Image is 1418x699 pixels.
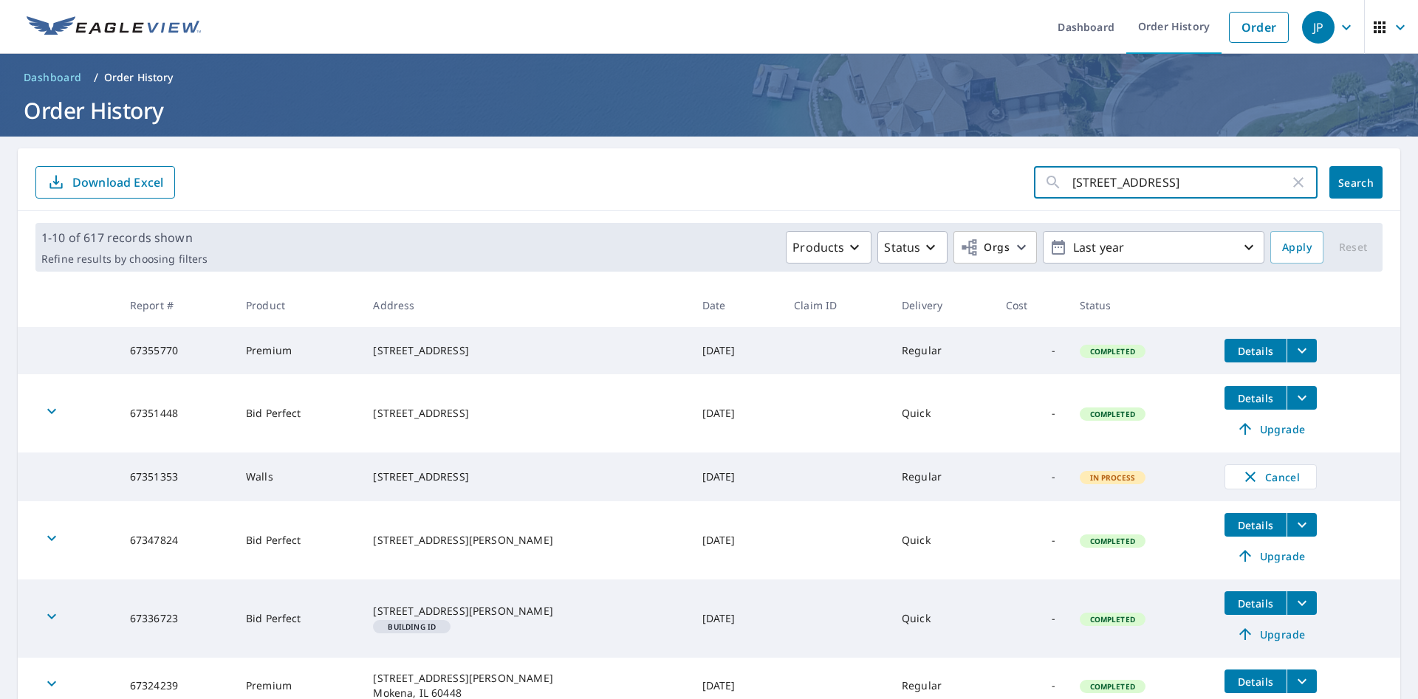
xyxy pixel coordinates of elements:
[1067,235,1240,261] p: Last year
[691,327,782,374] td: [DATE]
[1225,417,1317,441] a: Upgrade
[1225,339,1287,362] button: detailsBtn-67355770
[1225,669,1287,693] button: detailsBtn-67324239
[1081,536,1144,546] span: Completed
[41,229,208,247] p: 1-10 of 617 records shown
[890,283,994,327] th: Delivery
[234,452,361,501] td: Walls
[691,501,782,579] td: [DATE]
[691,283,782,327] th: Date
[1225,622,1317,646] a: Upgrade
[24,70,82,85] span: Dashboard
[1225,513,1287,537] button: detailsBtn-67347824
[118,327,234,374] td: 67355770
[1282,238,1312,257] span: Apply
[994,579,1068,658] td: -
[373,343,678,358] div: [STREET_ADDRESS]
[35,166,175,199] button: Download Excel
[1233,625,1308,643] span: Upgrade
[361,283,690,327] th: Address
[1233,547,1308,565] span: Upgrade
[890,327,994,374] td: Regular
[994,327,1068,374] td: -
[1233,420,1308,438] span: Upgrade
[782,283,890,327] th: Claim ID
[1229,12,1289,43] a: Order
[994,283,1068,327] th: Cost
[104,70,174,85] p: Order History
[373,533,678,548] div: [STREET_ADDRESS][PERSON_NAME]
[118,452,234,501] td: 67351353
[786,231,871,264] button: Products
[1225,464,1317,489] button: Cancel
[691,579,782,658] td: [DATE]
[792,238,844,256] p: Products
[890,452,994,501] td: Regular
[1329,166,1383,199] button: Search
[1225,591,1287,615] button: detailsBtn-67336723
[27,16,201,38] img: EV Logo
[994,374,1068,452] td: -
[1287,386,1317,410] button: filesDropdownBtn-67351448
[18,66,1400,89] nav: breadcrumb
[890,501,994,579] td: Quick
[118,501,234,579] td: 67347824
[1225,544,1317,568] a: Upgrade
[234,374,361,452] td: Bid Perfect
[1287,513,1317,537] button: filesDropdownBtn-67347824
[884,238,920,256] p: Status
[1081,681,1144,692] span: Completed
[234,501,361,579] td: Bid Perfect
[118,283,234,327] th: Report #
[1240,468,1301,486] span: Cancel
[94,69,98,86] li: /
[890,374,994,452] td: Quick
[1081,614,1144,624] span: Completed
[1287,591,1317,615] button: filesDropdownBtn-67336723
[1233,675,1278,689] span: Details
[1233,391,1278,405] span: Details
[1233,344,1278,358] span: Details
[1043,231,1264,264] button: Last year
[234,579,361,658] td: Bid Perfect
[1341,176,1371,190] span: Search
[234,327,361,374] td: Premium
[18,95,1400,125] h1: Order History
[994,452,1068,501] td: -
[691,452,782,501] td: [DATE]
[1233,518,1278,532] span: Details
[1302,11,1335,44] div: JP
[994,501,1068,579] td: -
[1225,386,1287,410] button: detailsBtn-67351448
[118,374,234,452] td: 67351448
[1081,409,1144,419] span: Completed
[877,231,948,264] button: Status
[960,238,1010,257] span: Orgs
[373,406,678,421] div: [STREET_ADDRESS]
[1081,472,1145,483] span: In Process
[1287,339,1317,362] button: filesDropdownBtn-67355770
[373,604,678,619] div: [STREET_ADDRESS][PERSON_NAME]
[72,174,163,190] p: Download Excel
[1287,669,1317,693] button: filesDropdownBtn-67324239
[234,283,361,327] th: Product
[1233,596,1278,610] span: Details
[373,469,678,484] div: [STREET_ADDRESS]
[953,231,1037,264] button: Orgs
[1072,162,1289,203] input: Address, Report #, Claim ID, etc.
[691,374,782,452] td: [DATE]
[18,66,88,89] a: Dashboard
[1081,346,1144,357] span: Completed
[388,623,436,630] em: Building ID
[890,579,994,658] td: Quick
[1270,231,1323,264] button: Apply
[41,252,208,266] p: Refine results by choosing filters
[1068,283,1213,327] th: Status
[118,579,234,658] td: 67336723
